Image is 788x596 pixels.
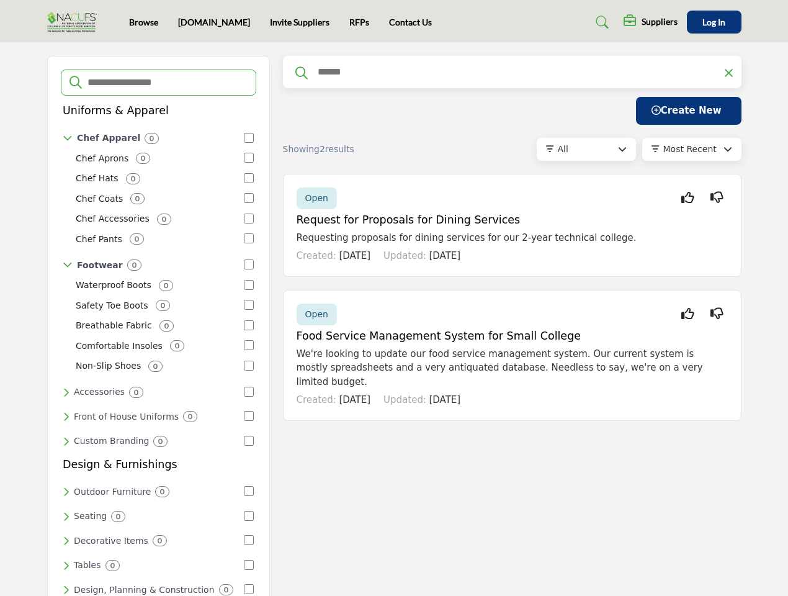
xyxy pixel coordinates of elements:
[244,340,254,350] input: Select Comfortable Insoles
[135,194,140,203] b: 0
[710,314,723,314] i: Not Interested
[76,299,148,312] p: Footwear with reinforced toes for safety.
[244,535,254,545] input: Select Decorative Items
[161,301,165,310] b: 0
[188,412,192,421] b: 0
[74,585,215,595] h6: Design, Planning & Construction
[687,11,741,34] button: Log In
[74,387,125,397] h6: Accentuating uniforms with aprons, gloves, and essentials.
[339,394,370,405] span: [DATE]
[130,193,145,204] div: 0 Results For Chef Coats
[158,437,163,446] b: 0
[153,535,167,546] div: 0 Results For Decorative Items
[244,193,254,203] input: Select Chef Coats
[297,250,336,261] span: Created:
[651,105,722,116] span: Create New
[244,320,254,330] input: Select Breathable Fabric
[170,340,184,351] div: 0 Results For Comfortable Insoles
[76,319,152,332] p: Shoes made with breathable fabric for comfort.
[110,561,115,570] b: 0
[624,15,678,30] div: Suppliers
[150,134,154,143] b: 0
[244,300,254,310] input: Select Safety Toe Boots
[244,436,254,446] input: Select Custom Branding
[148,361,163,372] div: 0 Results For Non-Slip Shoes
[141,154,145,163] b: 0
[244,214,254,223] input: Select Chef Accessories
[244,233,254,243] input: Select Chef Pants
[429,394,460,405] span: [DATE]
[178,17,250,27] a: [DOMAIN_NAME]
[244,133,254,143] input: Select Chef Apparel
[219,584,233,595] div: 0 Results For Design, Planning & Construction
[74,536,148,546] h6: Enhancing décor with art, centerpieces, and decorative touches.
[244,411,254,421] input: Select Front of House Uniforms
[63,458,177,471] h5: Design & Furnishings
[183,411,197,422] div: 0 Results For Front of House Uniforms
[63,104,169,117] h5: Uniforms & Apparel
[244,387,254,397] input: Select Accessories
[244,511,254,521] input: Select Seating
[74,412,179,422] h6: Styling the front-of-house staff in tailored uniforms.
[270,17,329,27] a: Invite Suppliers
[156,300,170,311] div: 0 Results For Safety Toe Boots
[297,330,728,343] h5: Food Service Management System for Small College
[77,133,140,143] h6: Dressing chefs in quality coats, hats, and kitchen wear.
[160,487,164,496] b: 0
[349,17,369,27] a: RFPs
[297,347,728,389] p: We're looking to update our food service management system. Our current system is mostly spreadsh...
[429,250,460,261] span: [DATE]
[131,174,135,183] b: 0
[134,388,138,397] b: 0
[164,281,168,290] b: 0
[129,387,143,398] div: 0 Results For Accessories
[663,144,717,154] span: Most Recent
[636,97,741,125] button: Create New
[76,172,119,185] p: Traditional and modern styles of chef hats.
[339,250,370,261] span: [DATE]
[77,260,123,271] h6: Offering comfort and safety with non-slip footwear.
[136,153,150,164] div: 0 Results For Chef Aprons
[155,486,169,497] div: 0 Results For Outdoor Furniture
[244,260,254,269] input: Select Footwear
[132,261,137,269] b: 0
[383,250,426,261] span: Updated:
[681,197,694,198] i: Interested
[74,436,149,446] h6: Customizing uniforms and apparel with unique branding.
[116,512,120,521] b: 0
[153,436,168,447] div: 0 Results For Custom Branding
[558,144,568,154] span: All
[305,309,328,319] span: Open
[383,394,426,405] span: Updated:
[111,511,125,522] div: 0 Results For Seating
[127,260,141,271] div: 0 Results For Footwear
[244,173,254,183] input: Select Chef Hats
[175,341,179,350] b: 0
[76,152,128,165] p: Various types of aprons for kitchen use.
[320,144,325,154] span: 2
[164,322,169,330] b: 0
[159,280,173,291] div: 0 Results For Waterproof Boots
[47,12,103,32] img: site Logo
[86,74,248,91] input: Search Categories
[76,340,163,353] p: Insoles designed for long hours of standing.
[244,560,254,570] input: Select Tables
[76,192,123,205] p: High-quality chef coats for culinary professionals.
[130,233,144,245] div: 0 Results For Chef Pants
[157,214,171,225] div: 0 Results For Chef Accessories
[244,153,254,163] input: Select Chef Aprons
[297,231,728,245] p: Requesting proposals for dining services for our 2-year technical college.
[162,215,166,223] b: 0
[244,486,254,496] input: Select Outdoor Furniture
[76,233,122,246] p: Comfortable and durable chef pants.
[681,314,694,314] i: Interested
[74,560,101,571] h6: Accentuating spaces with dining tables, coffee tables, and more.
[76,212,150,225] p: Other accessories like chef scarves and arm guards.
[76,279,151,292] p: Boots that are resistant to water and spills.
[710,197,723,198] i: Not Interested
[145,133,159,144] div: 0 Results For Chef Apparel
[158,536,162,545] b: 0
[105,560,120,571] div: 0 Results For Tables
[224,585,228,594] b: 0
[244,361,254,371] input: Select Non-Slip Shoes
